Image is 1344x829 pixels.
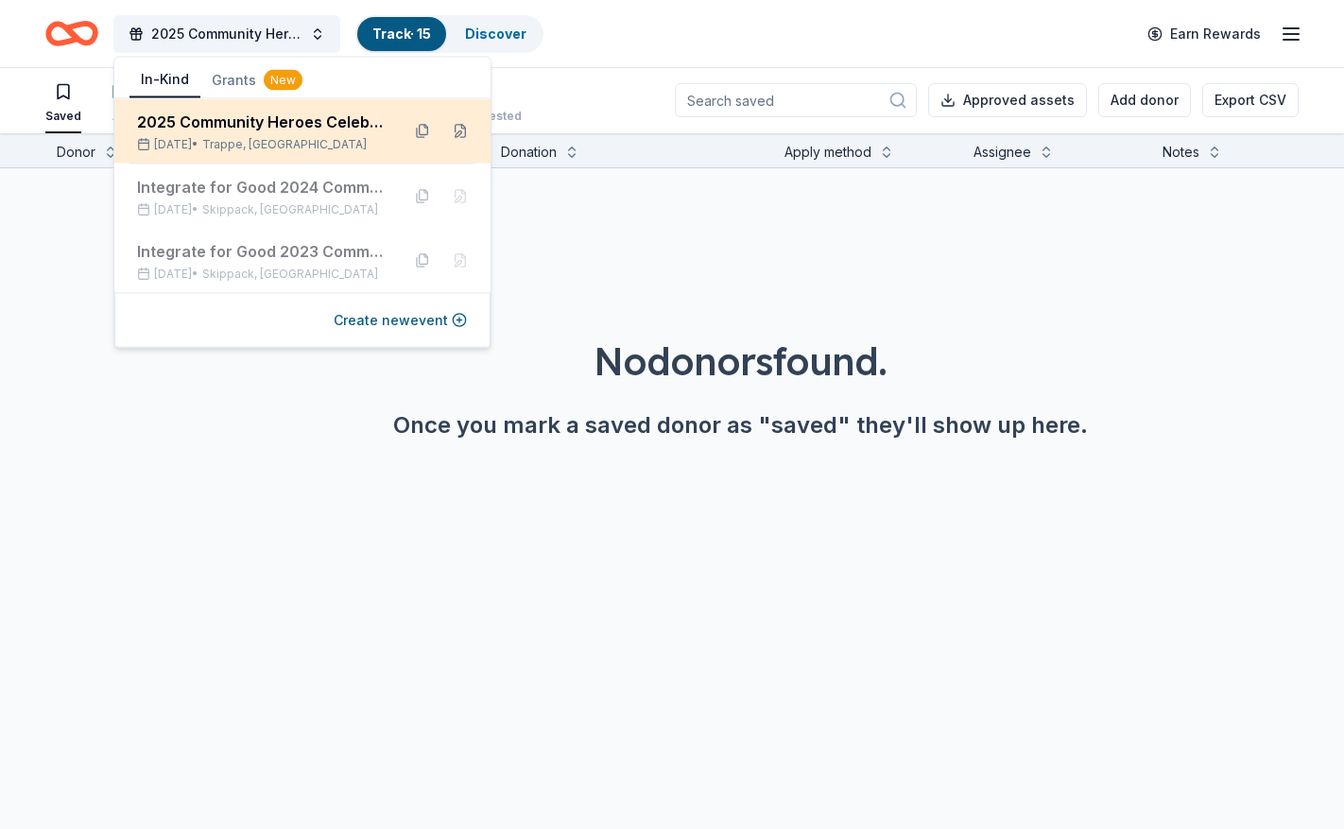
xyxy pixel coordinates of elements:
[45,109,81,124] div: Saved
[784,141,871,164] div: Apply method
[137,111,385,133] div: 2025 Community Heroes Celebration
[113,15,340,53] button: 2025 Community Heroes Celebration
[200,63,314,97] button: Grants
[501,141,557,164] div: Donation
[202,267,378,282] span: Skippack, [GEOGRAPHIC_DATA]
[112,109,158,124] div: Applied
[202,202,378,217] span: Skippack, [GEOGRAPHIC_DATA]
[355,15,543,53] button: Track· 15Discover
[137,202,385,217] div: [DATE] •
[112,75,158,133] button: 14Applied
[1098,83,1191,117] button: Add donor
[465,26,526,42] a: Discover
[151,23,302,45] span: 2025 Community Heroes Celebration
[372,26,431,42] a: Track· 15
[675,83,917,117] input: Search saved
[137,176,385,199] div: Integrate for Good 2024 Community Heroes Celebration
[1163,141,1199,164] div: Notes
[45,75,81,133] button: Saved
[137,240,385,263] div: Integrate for Good 2023 Community Heroes Gala
[974,141,1031,164] div: Assignee
[45,11,98,56] a: Home
[202,137,367,152] span: Trappe, [GEOGRAPHIC_DATA]
[1136,17,1272,51] a: Earn Rewards
[928,83,1087,117] button: Approved assets
[137,137,385,152] div: [DATE] •
[137,267,385,282] div: [DATE] •
[57,141,95,164] div: Donor
[264,70,302,91] div: New
[129,62,200,98] button: In-Kind
[1202,83,1299,117] button: Export CSV
[334,309,467,332] button: Create newevent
